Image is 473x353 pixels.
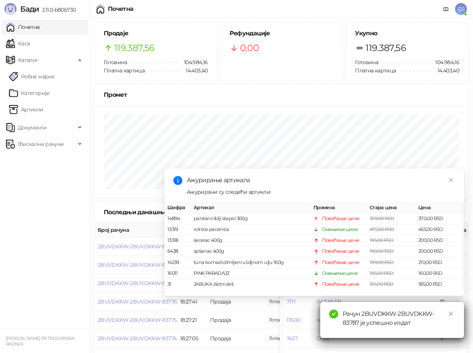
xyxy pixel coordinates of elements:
span: 14.403,40 [181,66,207,75]
th: Број рачуна [95,223,177,237]
h5: Рефундације [230,29,334,38]
div: Повећање цене [322,248,360,255]
td: 13319 [164,224,191,235]
div: Промет [104,90,459,99]
span: 95,00 [266,334,292,342]
div: Смањење цене [322,226,358,233]
span: 195,00 RSD [370,270,394,276]
span: Фискални рачуни [18,137,64,152]
td: 200,00 RSD [415,235,464,246]
td: Продаја [207,311,263,329]
a: ArtikliАртикли [9,102,43,117]
td: 455,00 RSD [415,224,464,235]
td: rolnice pecenica [191,224,310,235]
a: Категорије [9,86,50,101]
button: 2BUVDKKW-2BUVDKKW-83776 [98,298,177,305]
div: Повећање цене [322,237,360,244]
button: 2BUVDKKW-2BUVDKKW-83775 [98,317,176,323]
td: PINK PARADAJZ [191,268,310,279]
button: 2BUVDKKW-2BUVDKKW-83778 [98,261,177,268]
small: [PERSON_NAME] PR TRGOVINSKA RADNJA [6,336,75,347]
td: 14239 [164,257,191,268]
div: Повећање цене [322,281,360,288]
span: Бади [20,5,39,14]
th: Шифра [164,203,191,213]
td: 185,00 RSD [415,279,464,290]
button: 17600 [286,317,300,323]
td: 210,00 RSD [415,257,464,268]
div: Почетна [108,6,134,12]
span: 199,00 RSD [370,260,394,265]
span: 165,00 RSD [370,281,394,287]
th: Стара цена [367,203,415,213]
td: 200,00 RSD [415,246,464,257]
div: Ажурирани су следећи артикли: [187,188,455,196]
td: spšanac 400g [191,246,310,257]
span: Платна картица [104,67,145,74]
a: Документација [440,3,452,15]
span: Готовина [355,59,378,66]
a: Почетна [6,20,40,35]
span: 119.387,56 [366,41,406,55]
a: Робне марке [9,69,54,84]
span: Готовина [104,59,127,66]
td: 14894 [164,213,191,224]
td: 16011 [164,268,191,279]
button: nescafe 3 [316,317,339,323]
span: Платна картица [355,67,396,74]
span: 3.11.0-b80b730 [39,6,76,13]
td: JABUKA zlatni deli. [191,279,310,290]
div: Ажурирање артикала [187,176,455,185]
span: 14.403,40 [432,66,459,75]
span: 104.984,16 [430,58,459,66]
td: 370,00 RSD [415,213,464,224]
td: 31 [164,279,191,290]
span: Каталог [18,53,38,68]
span: 190,00 RSD [370,248,394,254]
span: 104.984,16 [179,58,208,66]
img: Logo [4,3,16,15]
th: Артикал [191,203,310,213]
span: 30,00 [266,316,292,324]
td: Продаја [207,329,263,348]
span: close [448,177,454,183]
span: 359,00 RSD [370,216,394,221]
td: 13318 [164,235,191,246]
td: tuna komadi dimljeni u biljnom ulju 160g [191,257,310,268]
h5: Укупно [355,29,459,38]
button: 2BUVDKKW-2BUVDKKW-83774 [98,335,176,342]
h5: Продаје [104,29,208,38]
div: Повећање цене [322,259,360,266]
span: Документи [18,120,46,135]
span: 119.387,56 [114,41,155,55]
div: Смањење цене [322,270,358,277]
span: 475,00 RSD [370,227,394,232]
td: 18:27:05 [177,329,207,348]
td: 18:27:21 [177,311,207,329]
div: Последњи данашњи рачуни [104,207,203,217]
th: Цена [415,203,464,213]
a: Close [447,176,455,184]
button: 2BUVDKKW-2BUVDKKW-83777 [98,280,176,287]
div: Повећање цене [322,215,360,222]
span: info-circle [173,176,182,185]
button: CASE [316,335,330,342]
td: 6438 [164,246,191,257]
td: secerac 400g [191,235,310,246]
td: panirani riblji stapici 300g [191,213,310,224]
span: 0,00 [240,41,259,55]
span: GS [455,3,467,15]
a: Каса [6,36,30,51]
button: 2BUVDKKW-2BUVDKKW-83779 [98,243,177,250]
td: 160,00 RSD [415,268,464,279]
span: 195,00 RSD [370,237,394,243]
button: 7437 [286,335,297,342]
